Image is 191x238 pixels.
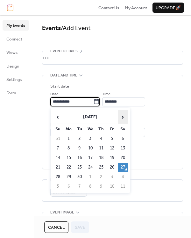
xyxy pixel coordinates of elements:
[152,3,184,13] button: Upgrade🚀
[85,144,95,153] td: 10
[44,221,68,233] button: Cancel
[6,49,18,56] span: Views
[118,125,128,133] th: Sa
[118,111,128,123] span: ›
[107,144,117,153] td: 12
[107,134,117,143] td: 5
[7,4,13,11] img: logo
[64,144,74,153] td: 8
[50,48,78,54] span: Event details
[74,182,85,191] td: 7
[96,134,106,143] td: 4
[42,22,61,34] a: Events
[53,153,63,162] td: 14
[118,163,128,172] td: 27
[3,74,29,84] a: Settings
[125,5,147,11] span: My Account
[96,153,106,162] td: 18
[53,182,63,191] td: 5
[61,22,91,34] span: / Add Event
[3,47,29,57] a: Views
[64,172,74,181] td: 29
[98,4,119,11] a: Contact Us
[85,172,95,181] td: 1
[64,182,74,191] td: 6
[53,144,63,153] td: 7
[64,125,74,133] th: Mo
[50,83,69,90] div: Start date
[102,91,110,97] span: Time
[96,163,106,172] td: 25
[118,134,128,143] td: 6
[64,163,74,172] td: 22
[64,134,74,143] td: 1
[64,110,117,124] th: [DATE]
[50,72,77,79] span: Date and time
[74,163,85,172] td: 23
[98,5,119,11] span: Contact Us
[6,36,22,42] span: Connect
[53,125,63,133] th: Su
[85,125,95,133] th: We
[50,209,74,216] span: Event image
[107,182,117,191] td: 10
[53,134,63,143] td: 31
[118,144,128,153] td: 13
[107,172,117,181] td: 3
[3,34,29,44] a: Connect
[74,172,85,181] td: 30
[6,22,25,29] span: My Events
[107,163,117,172] td: 26
[53,172,63,181] td: 28
[74,134,85,143] td: 2
[3,61,29,71] a: Design
[6,76,22,83] span: Settings
[6,90,16,96] span: Form
[96,144,106,153] td: 11
[118,153,128,162] td: 20
[42,51,183,64] div: •••
[53,163,63,172] td: 21
[3,20,29,30] a: My Events
[96,172,106,181] td: 2
[85,163,95,172] td: 24
[3,88,29,98] a: Form
[85,153,95,162] td: 17
[96,182,106,191] td: 9
[74,153,85,162] td: 16
[6,63,19,69] span: Design
[85,134,95,143] td: 3
[74,125,85,133] th: Tu
[53,111,63,123] span: ‹
[156,5,181,11] span: Upgrade 🚀
[107,153,117,162] td: 19
[64,153,74,162] td: 15
[107,125,117,133] th: Fr
[125,4,147,11] a: My Account
[118,172,128,181] td: 4
[118,182,128,191] td: 11
[50,91,58,97] span: Date
[48,224,65,231] span: Cancel
[85,182,95,191] td: 8
[96,125,106,133] th: Th
[74,144,85,153] td: 9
